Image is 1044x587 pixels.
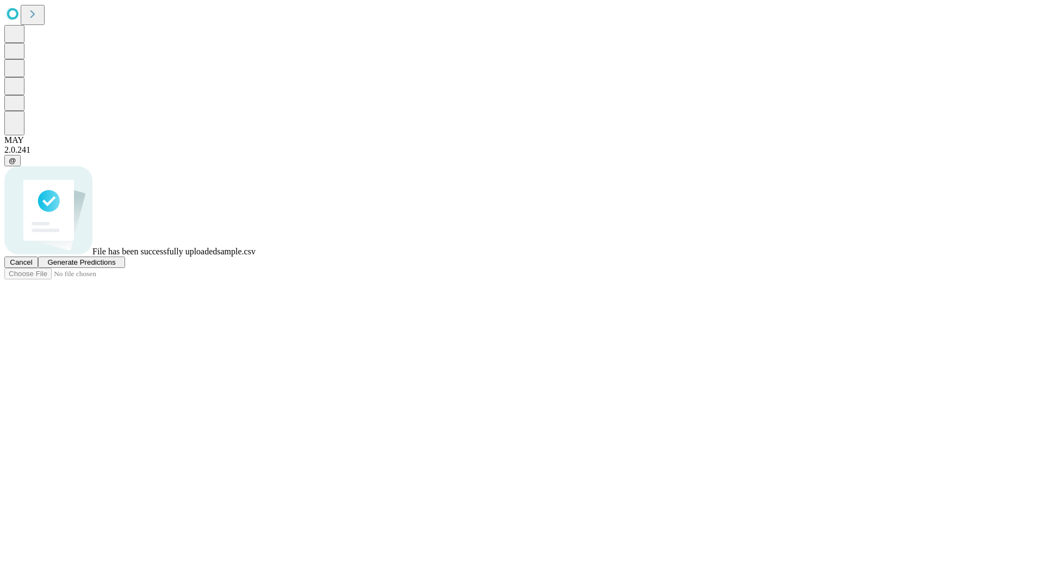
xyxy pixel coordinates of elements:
span: Cancel [10,258,33,266]
span: File has been successfully uploaded [92,247,217,256]
button: Generate Predictions [38,257,125,268]
div: MAY [4,135,1040,145]
button: Cancel [4,257,38,268]
span: sample.csv [217,247,256,256]
span: Generate Predictions [47,258,115,266]
button: @ [4,155,21,166]
div: 2.0.241 [4,145,1040,155]
span: @ [9,157,16,165]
